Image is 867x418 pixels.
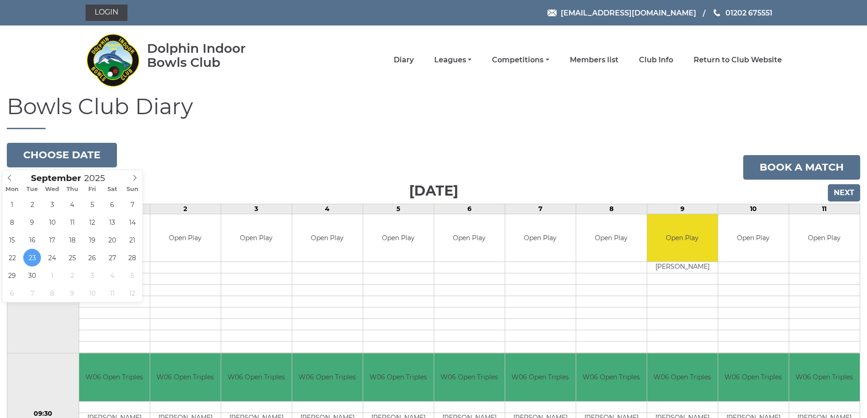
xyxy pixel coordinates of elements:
td: [PERSON_NAME] [647,262,718,273]
td: 7 [505,204,576,214]
span: Wed [42,186,62,192]
span: October 5, 2025 [123,267,141,284]
div: Dolphin Indoor Bowls Club [147,41,275,70]
td: 8 [576,204,647,214]
span: September 9, 2025 [23,213,41,231]
span: October 3, 2025 [83,267,101,284]
a: Email [EMAIL_ADDRESS][DOMAIN_NAME] [548,7,696,19]
a: Return to Club Website [694,55,782,65]
span: September 24, 2025 [43,249,61,267]
span: [EMAIL_ADDRESS][DOMAIN_NAME] [561,8,696,17]
span: September 11, 2025 [63,213,81,231]
td: 10 [718,204,789,214]
td: W06 Open Triples [221,353,292,401]
span: September 7, 2025 [123,196,141,213]
td: Open Play [221,214,292,262]
td: W06 Open Triples [789,353,860,401]
span: September 10, 2025 [43,213,61,231]
td: Open Play [434,214,505,262]
td: Open Play [505,214,576,262]
td: 5 [363,204,434,214]
td: 9 [647,204,718,214]
span: September 27, 2025 [103,249,121,267]
span: September 14, 2025 [123,213,141,231]
span: September 8, 2025 [3,213,21,231]
td: Open Play [292,214,363,262]
td: W06 Open Triples [363,353,434,401]
span: September 2, 2025 [23,196,41,213]
a: Leagues [434,55,472,65]
td: Open Play [789,214,860,262]
td: W06 Open Triples [576,353,647,401]
td: Open Play [150,214,221,262]
td: Open Play [718,214,789,262]
a: Login [86,5,127,21]
span: October 10, 2025 [83,284,101,302]
span: September 19, 2025 [83,231,101,249]
input: Next [828,184,860,201]
span: 01202 675551 [725,8,772,17]
span: September 18, 2025 [63,231,81,249]
a: Club Info [639,55,673,65]
td: W06 Open Triples [718,353,789,401]
input: Scroll to increment [81,173,117,183]
span: Mon [2,186,22,192]
td: 3 [221,204,292,214]
td: 4 [292,204,363,214]
a: Book a match [743,155,860,180]
span: September 5, 2025 [83,196,101,213]
button: Choose date [7,143,117,167]
span: September 1, 2025 [3,196,21,213]
span: September 26, 2025 [83,249,101,267]
a: Competitions [492,55,549,65]
span: September 29, 2025 [3,267,21,284]
td: 2 [150,204,221,214]
img: Email [548,10,557,16]
span: October 6, 2025 [3,284,21,302]
span: September 20, 2025 [103,231,121,249]
span: October 12, 2025 [123,284,141,302]
span: September 3, 2025 [43,196,61,213]
td: 6 [434,204,505,214]
span: Fri [82,186,102,192]
td: W06 Open Triples [647,353,718,401]
td: 11 [789,204,860,214]
h1: Bowls Club Diary [7,95,860,129]
td: W06 Open Triples [292,353,363,401]
span: October 4, 2025 [103,267,121,284]
span: September 6, 2025 [103,196,121,213]
td: Open Play [647,214,718,262]
a: Diary [394,55,414,65]
span: Scroll to increment [31,174,81,183]
span: September 21, 2025 [123,231,141,249]
span: October 2, 2025 [63,267,81,284]
td: W06 Open Triples [79,353,150,401]
span: Tue [22,186,42,192]
span: September 16, 2025 [23,231,41,249]
span: September 12, 2025 [83,213,101,231]
span: Thu [62,186,82,192]
span: September 30, 2025 [23,267,41,284]
span: September 17, 2025 [43,231,61,249]
td: W06 Open Triples [150,353,221,401]
img: Phone us [714,9,720,16]
span: Sun [122,186,142,192]
span: September 28, 2025 [123,249,141,267]
span: October 7, 2025 [23,284,41,302]
span: October 9, 2025 [63,284,81,302]
span: September 13, 2025 [103,213,121,231]
td: W06 Open Triples [434,353,505,401]
span: October 1, 2025 [43,267,61,284]
span: October 8, 2025 [43,284,61,302]
td: Open Play [576,214,647,262]
a: Phone us 01202 675551 [712,7,772,19]
span: Sat [102,186,122,192]
td: Open Play [363,214,434,262]
span: October 11, 2025 [103,284,121,302]
span: September 22, 2025 [3,249,21,267]
a: Members list [570,55,619,65]
span: September 25, 2025 [63,249,81,267]
span: September 4, 2025 [63,196,81,213]
span: September 23, 2025 [23,249,41,267]
td: W06 Open Triples [505,353,576,401]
